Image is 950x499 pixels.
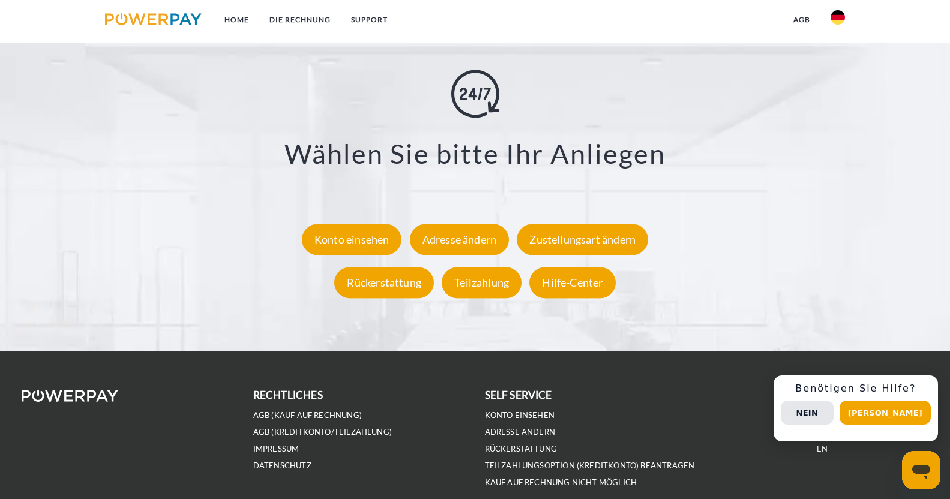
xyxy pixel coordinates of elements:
a: Zustellungsart ändern [514,233,651,247]
div: Zustellungsart ändern [517,224,648,255]
img: logo-powerpay-white.svg [22,390,118,402]
b: self service [485,389,552,401]
img: de [831,10,845,25]
a: SUPPORT [341,9,398,31]
b: rechtliches [253,389,323,401]
a: Konto einsehen [299,233,405,247]
a: Teilzahlungsoption (KREDITKONTO) beantragen [485,461,695,471]
a: Konto einsehen [485,410,555,420]
img: logo-powerpay.svg [105,13,202,25]
a: Kauf auf Rechnung nicht möglich [485,477,637,488]
a: Rückerstattung [485,444,558,454]
a: IMPRESSUM [253,444,299,454]
a: AGB (Kreditkonto/Teilzahlung) [253,427,392,437]
img: online-shopping.svg [451,70,499,118]
a: Adresse ändern [485,427,556,437]
a: agb [783,9,820,31]
a: EN [817,444,828,454]
button: Nein [781,401,834,425]
h3: Benötigen Sie Hilfe? [781,383,931,395]
a: Teilzahlung [439,276,525,290]
div: Konto einsehen [302,224,402,255]
a: Adresse ändern [407,233,513,247]
iframe: Schaltfläche zum Öffnen des Messaging-Fensters [902,451,940,489]
a: AGB (Kauf auf Rechnung) [253,410,362,420]
a: Rückerstattung [331,276,437,290]
a: DATENSCHUTZ [253,461,311,471]
div: Schnellhilfe [774,375,938,441]
a: DIE RECHNUNG [259,9,341,31]
div: Adresse ändern [410,224,510,255]
button: [PERSON_NAME] [840,401,931,425]
div: Rückerstattung [334,267,434,299]
a: Hilfe-Center [526,276,618,290]
div: Teilzahlung [442,267,522,299]
h3: Wählen Sie bitte Ihr Anliegen [62,137,888,170]
div: Hilfe-Center [529,267,615,299]
a: Home [214,9,259,31]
